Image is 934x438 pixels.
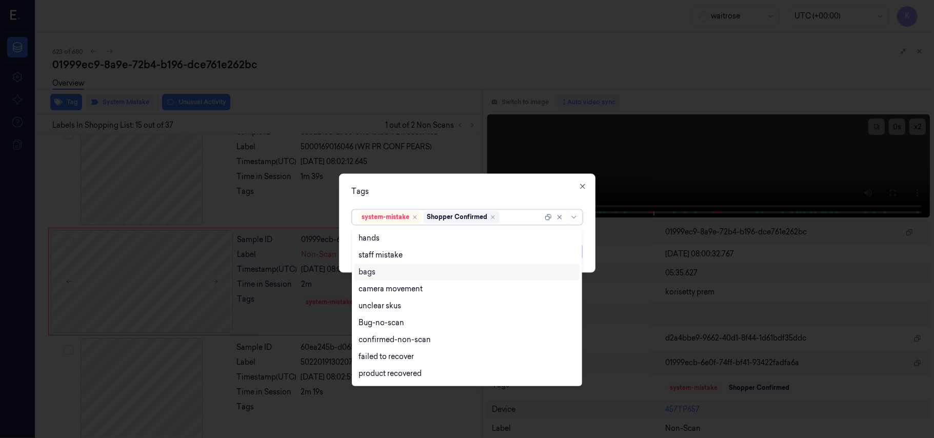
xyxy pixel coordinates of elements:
[359,334,431,345] div: confirmed-non-scan
[359,317,404,328] div: Bug-no-scan
[427,213,488,222] div: Shopper Confirmed
[412,214,418,221] div: Remove ,system-mistake
[359,250,403,261] div: staff mistake
[352,187,583,197] div: Tags
[359,284,423,294] div: camera movement
[490,214,496,221] div: Remove ,Shopper Confirmed
[359,351,414,362] div: failed to recover
[359,368,422,379] div: product recovered
[359,267,375,277] div: bags
[362,213,410,222] div: system-mistake
[359,233,380,244] div: hands
[359,301,401,311] div: unclear skus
